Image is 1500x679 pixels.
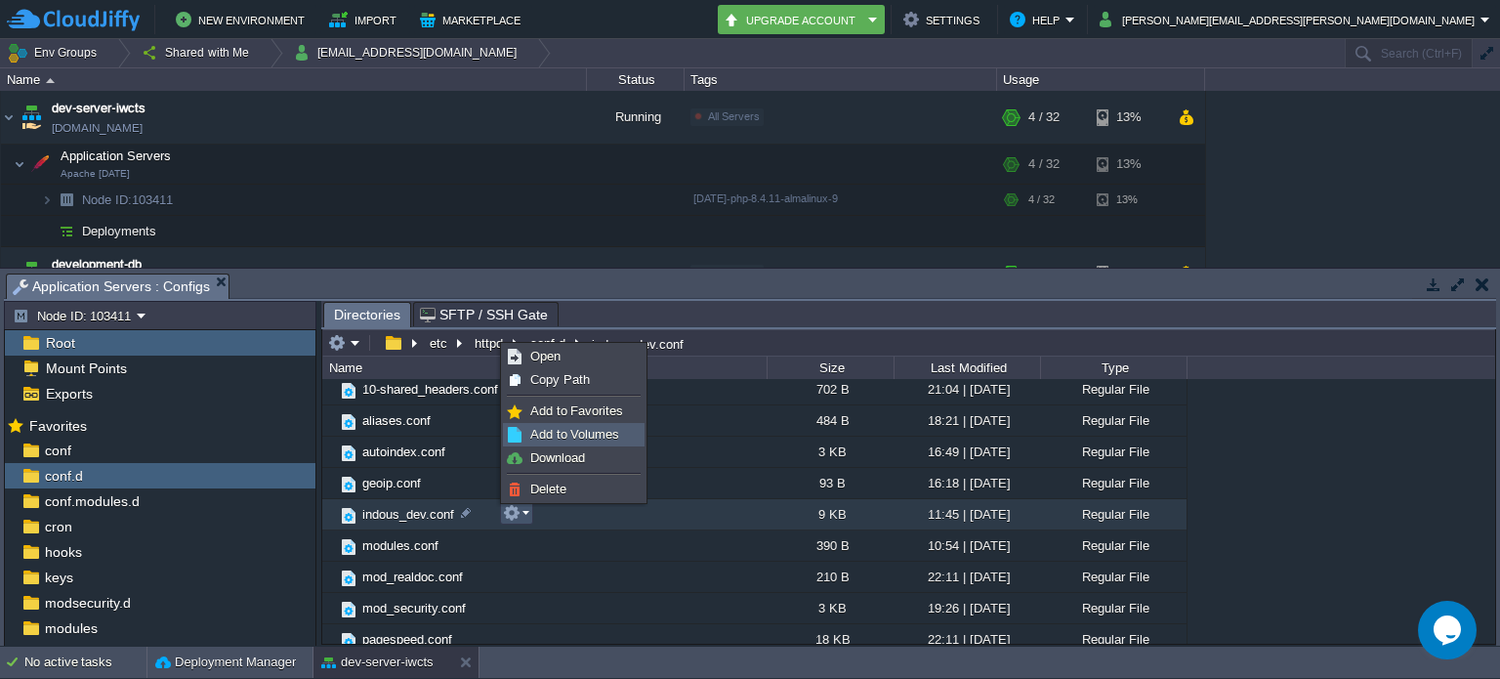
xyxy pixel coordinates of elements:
[693,192,838,204] span: [DATE]-php-8.4.11-almalinux-9
[53,185,80,215] img: AMDAwAAAACH5BAEAAAAALAAAAAABAAEAAAICRAEAOw==
[359,600,469,616] a: mod_security.conf
[767,374,894,404] div: 702 B
[41,645,83,662] a: php.d
[998,68,1204,91] div: Usage
[767,468,894,498] div: 93 B
[359,381,501,398] a: 10-shared_headers.conf
[41,569,76,586] a: keys
[338,505,359,527] img: AMDAwAAAACH5BAEAAAAALAAAAAABAAEAAAICRAEAOw==
[322,593,338,623] img: AMDAwAAAACH5BAEAAAAALAAAAAABAAEAAAICRAEAOw==
[587,335,684,352] div: indous_dev.conf
[1028,145,1060,184] div: 4 / 32
[896,357,1040,379] div: Last Modified
[530,427,619,442] span: Add to Volumes
[41,216,53,246] img: AMDAwAAAACH5BAEAAAAALAAAAAABAAEAAAICRAEAOw==
[359,475,424,491] a: geoip.conf
[53,216,80,246] img: AMDAwAAAACH5BAEAAAAALAAAAAABAAEAAAICRAEAOw==
[1040,530,1187,561] div: Regular File
[42,385,96,403] a: Exports
[767,593,894,623] div: 3 KB
[686,68,996,91] div: Tags
[7,39,104,66] button: Env Groups
[894,405,1040,436] div: 18:21 | [DATE]
[338,411,359,433] img: AMDAwAAAACH5BAEAAAAALAAAAAABAAEAAAICRAEAOw==
[504,424,644,446] a: Add to Volumes
[894,593,1040,623] div: 19:26 | [DATE]
[52,99,146,118] span: dev-server-iwcts
[80,223,159,239] a: Deployments
[338,380,359,402] img: AMDAwAAAACH5BAEAAAAALAAAAAABAAEAAAICRAEAOw==
[41,594,134,612] span: modsecurity.d
[1028,247,1066,300] div: 10 / 24
[1040,499,1187,530] div: Regular File
[46,78,55,83] img: AMDAwAAAACH5BAEAAAAALAAAAAABAAEAAAICRAEAOw==
[322,624,338,655] img: AMDAwAAAACH5BAEAAAAALAAAAAABAAEAAAICRAEAOw==
[41,492,143,510] a: conf.modules.d
[1418,601,1480,659] iframe: chat widget
[427,334,452,352] button: etc
[504,447,644,469] a: Download
[1097,91,1160,144] div: 13%
[530,349,561,363] span: Open
[61,168,130,180] span: Apache [DATE]
[329,8,402,31] button: Import
[1097,247,1160,300] div: 10%
[724,8,862,31] button: Upgrade Account
[767,624,894,655] div: 18 KB
[142,39,256,66] button: Shared with Me
[359,444,448,460] a: autoindex.conf
[359,631,455,648] span: pagespeed.conf
[322,530,338,561] img: AMDAwAAAACH5BAEAAAAALAAAAAABAAEAAAICRAEAOw==
[767,437,894,467] div: 3 KB
[894,468,1040,498] div: 16:18 | [DATE]
[1100,8,1480,31] button: [PERSON_NAME][EMAIL_ADDRESS][PERSON_NAME][DOMAIN_NAME]
[708,267,760,278] span: All Servers
[588,68,684,91] div: Status
[322,329,1495,357] input: Click to enter the path
[1,91,17,144] img: AMDAwAAAACH5BAEAAAAALAAAAAABAAEAAAICRAEAOw==
[894,437,1040,467] div: 16:49 | [DATE]
[1040,593,1187,623] div: Regular File
[41,518,75,535] a: cron
[41,185,53,215] img: AMDAwAAAACH5BAEAAAAALAAAAAABAAEAAAICRAEAOw==
[1040,374,1187,404] div: Regular File
[2,68,586,91] div: Name
[420,8,526,31] button: Marketplace
[472,334,508,352] button: httpd
[504,479,644,500] a: Delete
[24,647,146,678] div: No active tasks
[1040,562,1187,592] div: Regular File
[13,275,210,299] span: Application Servers : Configs
[41,619,101,637] a: modules
[1097,185,1160,215] div: 13%
[1010,8,1065,31] button: Help
[18,91,45,144] img: AMDAwAAAACH5BAEAAAAALAAAAAABAAEAAAICRAEAOw==
[42,360,130,377] a: Mount Points
[587,247,685,300] div: Running
[767,405,894,436] div: 484 B
[14,145,25,184] img: AMDAwAAAACH5BAEAAAAALAAAAAABAAEAAAICRAEAOw==
[1028,185,1055,215] div: 4 / 32
[1040,468,1187,498] div: Regular File
[894,374,1040,404] div: 21:04 | [DATE]
[80,191,176,208] a: Node ID:103411
[52,118,143,138] a: [DOMAIN_NAME]
[155,653,296,672] button: Deployment Manager
[359,537,441,554] a: modules.conf
[1,247,17,300] img: AMDAwAAAACH5BAEAAAAALAAAAAABAAEAAAICRAEAOw==
[530,372,590,387] span: Copy Path
[52,255,142,275] span: development-db
[1097,145,1160,184] div: 13%
[42,334,78,352] a: Root
[338,474,359,495] img: AMDAwAAAACH5BAEAAAAALAAAAAABAAEAAAICRAEAOw==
